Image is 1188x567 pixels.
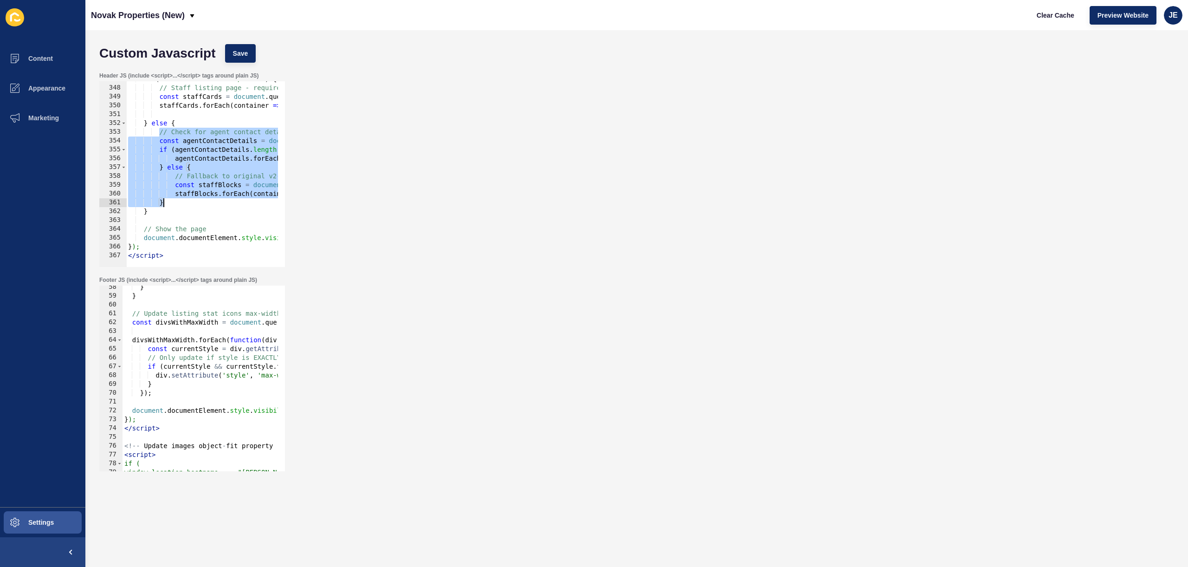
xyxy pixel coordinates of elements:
div: 354 [99,137,127,145]
div: 58 [99,283,123,292]
span: Preview Website [1098,11,1149,20]
div: 348 [99,84,127,92]
div: 61 [99,309,123,318]
div: 355 [99,145,127,154]
div: 350 [99,101,127,110]
div: 349 [99,92,127,101]
div: 364 [99,225,127,234]
div: 363 [99,216,127,225]
div: 351 [99,110,127,119]
div: 366 [99,242,127,251]
div: 67 [99,362,123,371]
div: 73 [99,415,123,424]
div: 357 [99,163,127,172]
span: Clear Cache [1037,11,1074,20]
div: 359 [99,181,127,189]
div: 63 [99,327,123,336]
div: 362 [99,207,127,216]
div: 367 [99,251,127,260]
div: 361 [99,198,127,207]
div: 65 [99,345,123,353]
div: 74 [99,424,123,433]
button: Save [225,44,256,63]
div: 72 [99,406,123,415]
div: 68 [99,371,123,380]
div: 360 [99,189,127,198]
div: 77 [99,450,123,459]
div: 79 [99,468,123,477]
span: JE [1169,11,1178,20]
div: 69 [99,380,123,389]
div: 352 [99,119,127,128]
h1: Custom Javascript [99,49,216,58]
div: 356 [99,154,127,163]
div: 75 [99,433,123,442]
div: 353 [99,128,127,137]
div: 70 [99,389,123,398]
button: Preview Website [1090,6,1156,25]
div: 358 [99,172,127,181]
div: 62 [99,318,123,327]
label: Footer JS (include <script>...</script> tags around plain JS) [99,276,257,284]
div: 365 [99,234,127,242]
div: 66 [99,353,123,362]
div: 76 [99,442,123,450]
label: Header JS (include <script>...</script> tags around plain JS) [99,72,258,79]
div: 71 [99,398,123,406]
div: 59 [99,292,123,300]
div: 78 [99,459,123,468]
div: 60 [99,300,123,309]
div: 64 [99,336,123,345]
button: Clear Cache [1029,6,1082,25]
span: Save [233,49,248,58]
p: Novak Properties (New) [91,4,185,27]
